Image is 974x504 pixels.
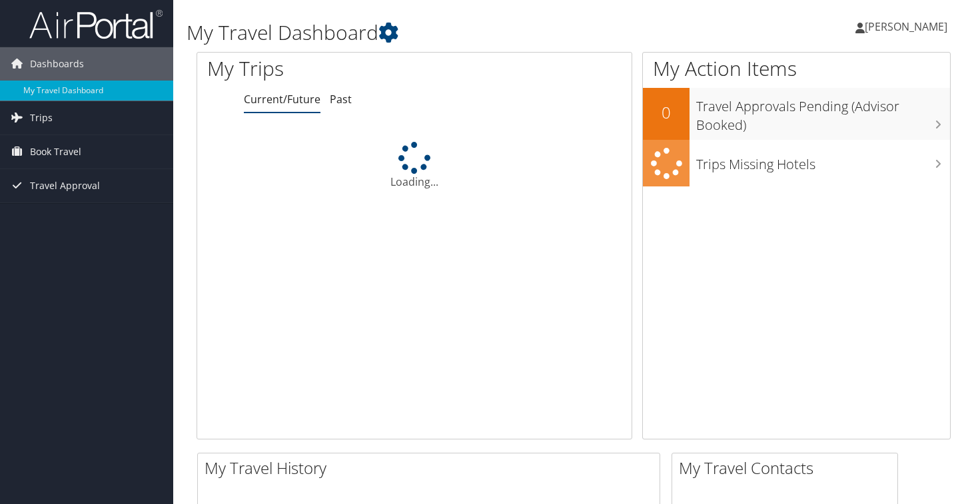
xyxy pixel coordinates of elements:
span: Trips [30,101,53,134]
h1: My Action Items [643,55,950,83]
a: 0Travel Approvals Pending (Advisor Booked) [643,88,950,139]
h2: 0 [643,101,690,124]
img: airportal-logo.png [29,9,163,40]
span: Dashboards [30,47,84,81]
span: Book Travel [30,135,81,168]
a: Past [330,92,352,107]
a: Trips Missing Hotels [643,140,950,187]
div: Loading... [197,142,632,190]
h3: Travel Approvals Pending (Advisor Booked) [696,91,950,134]
a: [PERSON_NAME] [855,7,961,47]
a: Current/Future [244,92,320,107]
h1: My Travel Dashboard [187,19,703,47]
h2: My Travel History [205,457,660,479]
span: Travel Approval [30,169,100,202]
h2: My Travel Contacts [679,457,897,479]
h1: My Trips [207,55,440,83]
span: [PERSON_NAME] [865,19,947,34]
h3: Trips Missing Hotels [696,148,950,174]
